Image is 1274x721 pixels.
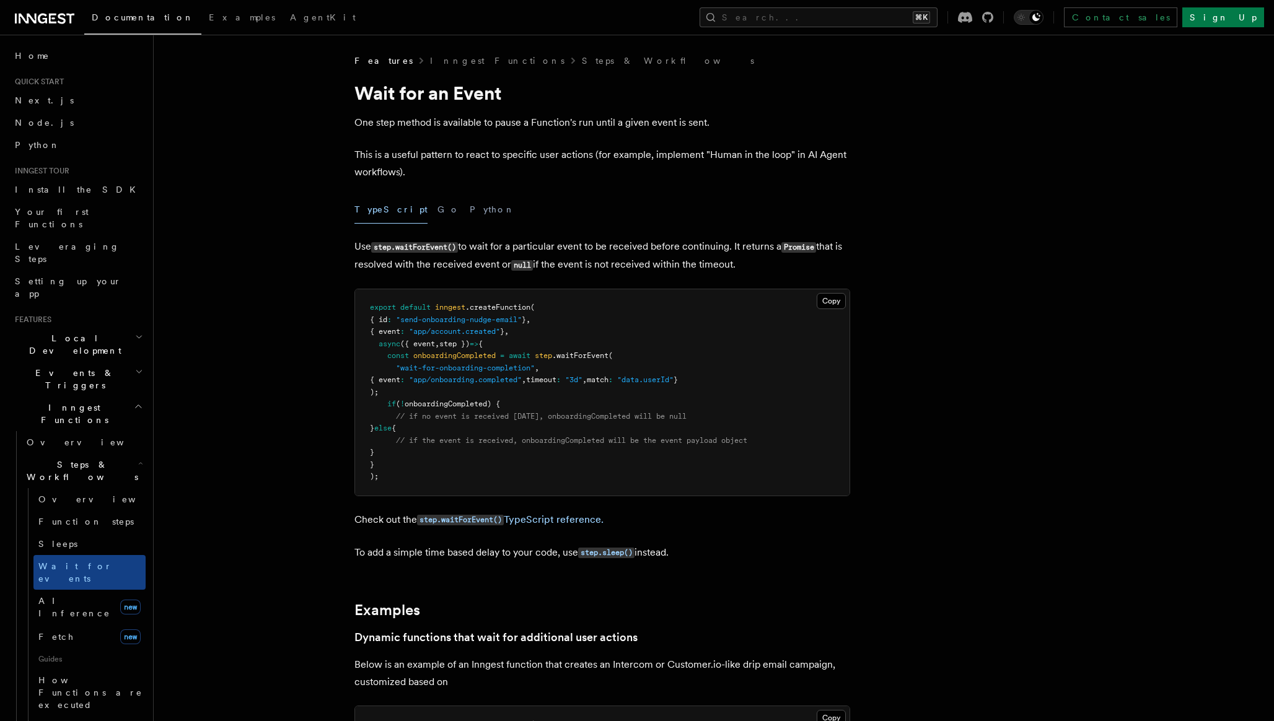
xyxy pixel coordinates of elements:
[354,196,428,224] button: TypeScript
[38,539,77,549] span: Sleeps
[201,4,283,33] a: Examples
[478,339,483,348] span: {
[354,82,850,104] h1: Wait for an Event
[38,632,74,642] span: Fetch
[370,315,387,324] span: { id
[120,629,141,644] span: new
[417,515,504,525] code: step.waitForEvent()
[22,453,146,488] button: Steps & Workflows
[379,339,400,348] span: async
[409,327,500,336] span: "app/account.created"
[33,488,146,510] a: Overview
[400,375,405,384] span: :
[15,118,74,128] span: Node.js
[10,111,146,134] a: Node.js
[354,601,420,619] a: Examples
[374,424,392,432] span: else
[354,55,413,67] span: Features
[10,270,146,305] a: Setting up your app
[400,339,435,348] span: ({ event
[371,242,458,253] code: step.waitForEvent()
[1064,7,1177,27] a: Contact sales
[10,45,146,67] a: Home
[33,624,146,649] a: Fetchnew
[354,146,850,181] p: This is a useful pattern to react to specific user actions (for example, implement "Human in the ...
[392,424,396,432] span: {
[38,517,134,527] span: Function steps
[504,327,509,336] span: ,
[435,339,439,348] span: ,
[552,351,608,360] span: .waitForEvent
[608,375,613,384] span: :
[509,351,530,360] span: await
[15,242,120,264] span: Leveraging Steps
[10,235,146,270] a: Leveraging Steps
[15,50,50,62] span: Home
[15,185,143,194] span: Install the SDK
[354,656,850,691] p: Below is an example of an Inngest function that creates an Intercom or Customer.io-like drip emai...
[10,401,134,426] span: Inngest Functions
[33,510,146,533] a: Function steps
[10,178,146,201] a: Install the SDK
[565,375,582,384] span: "3d"
[405,400,500,408] span: onboardingCompleted) {
[10,134,146,156] a: Python
[617,375,674,384] span: "data.userId"
[522,375,526,384] span: ,
[33,555,146,590] a: Wait for events
[10,77,64,87] span: Quick start
[38,596,110,618] span: AI Inference
[526,375,556,384] span: timeout
[435,303,465,312] span: inngest
[10,396,146,431] button: Inngest Functions
[15,140,60,150] span: Python
[15,207,89,229] span: Your first Functions
[283,4,363,33] a: AgentKit
[578,546,635,558] a: step.sleep()
[781,242,816,253] code: Promise
[22,458,138,483] span: Steps & Workflows
[470,196,515,224] button: Python
[535,351,552,360] span: step
[33,649,146,669] span: Guides
[27,437,154,447] span: Overview
[38,494,166,504] span: Overview
[1182,7,1264,27] a: Sign Up
[38,561,112,583] span: Wait for events
[437,196,460,224] button: Go
[396,364,535,372] span: "wait-for-onboarding-completion"
[417,513,604,525] a: step.waitForEvent()TypeScript reference.
[582,375,587,384] span: ,
[674,375,678,384] span: }
[38,675,143,710] span: How Functions are executed
[22,431,146,453] a: Overview
[33,533,146,555] a: Sleeps
[396,315,522,324] span: "send-onboarding-nudge-email"
[465,303,530,312] span: .createFunction
[396,400,400,408] span: (
[290,12,356,22] span: AgentKit
[511,260,533,271] code: null
[430,55,565,67] a: Inngest Functions
[84,4,201,35] a: Documentation
[10,362,146,396] button: Events & Triggers
[387,400,396,408] span: if
[10,166,69,176] span: Inngest tour
[370,327,400,336] span: { event
[582,55,754,67] a: Steps & Workflows
[370,388,379,396] span: );
[33,590,146,624] a: AI Inferencenew
[817,293,846,309] button: Copy
[396,412,687,421] span: // if no event is received [DATE], onboardingCompleted will be null
[400,327,405,336] span: :
[120,600,141,614] span: new
[387,315,392,324] span: :
[354,544,850,562] p: To add a simple time based delay to your code, use instead.
[370,375,400,384] span: { event
[500,327,504,336] span: }
[700,7,938,27] button: Search...⌘K
[396,436,747,445] span: // if the event is received, onboardingCompleted will be the event payload object
[354,238,850,274] p: Use to wait for a particular event to be received before continuing. It returns a that is resolve...
[354,114,850,131] p: One step method is available to pause a Function's run until a given event is sent.
[15,95,74,105] span: Next.js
